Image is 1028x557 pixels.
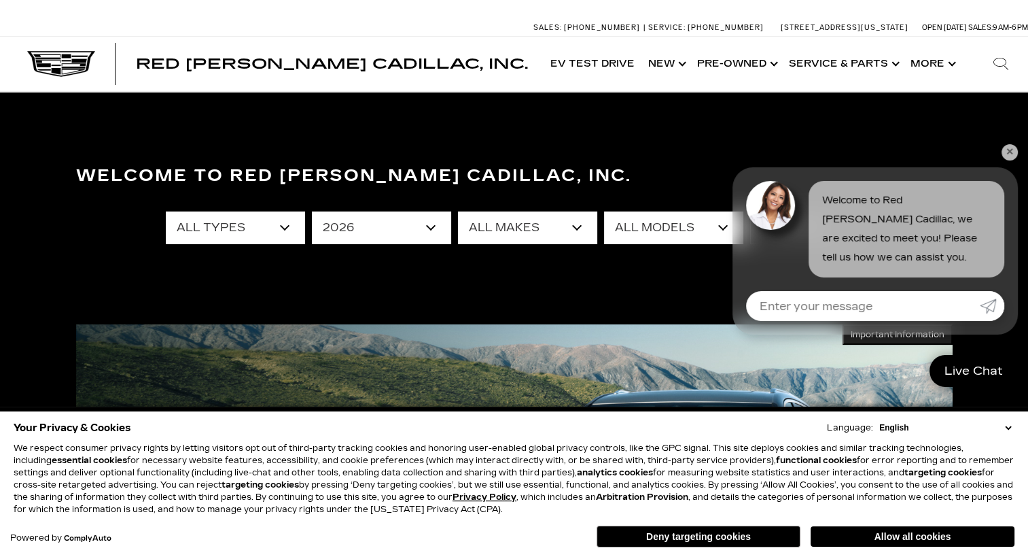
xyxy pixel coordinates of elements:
[688,23,764,32] span: [PHONE_NUMBER]
[221,480,299,490] strong: targeting cookies
[968,23,993,32] span: Sales:
[453,492,516,502] a: Privacy Policy
[577,468,653,477] strong: analytics cookies
[776,456,857,465] strong: functional cookies
[10,534,111,543] div: Powered by
[904,37,960,91] button: More
[974,37,1028,91] div: Search
[458,212,597,244] select: Filter by make
[166,212,305,244] select: Filter by type
[27,51,95,77] img: Cadillac Dark Logo with Cadillac White Text
[533,23,562,32] span: Sales:
[597,526,800,547] button: Deny targeting cookies
[564,23,640,32] span: [PHONE_NUMBER]
[993,23,1028,32] span: 9 AM-6 PM
[781,23,908,32] a: [STREET_ADDRESS][US_STATE]
[604,212,743,244] select: Filter by model
[980,291,1004,321] a: Submit
[904,468,982,477] strong: targeting cookies
[596,492,688,502] strong: Arbitration Provision
[746,181,795,230] img: Agent profile photo
[827,424,873,432] div: Language:
[811,526,1014,547] button: Allow all cookies
[922,23,967,32] span: Open [DATE]
[876,422,1014,434] select: Language Select
[690,37,782,91] a: Pre-Owned
[641,37,690,91] a: New
[312,212,451,244] select: Filter by year
[938,363,1010,379] span: Live Chat
[136,56,528,72] span: Red [PERSON_NAME] Cadillac, Inc.
[782,37,904,91] a: Service & Parts
[533,24,643,31] a: Sales: [PHONE_NUMBER]
[929,355,1018,387] a: Live Chat
[52,456,127,465] strong: essential cookies
[76,163,953,190] h3: Welcome to Red [PERSON_NAME] Cadillac, Inc.
[14,418,131,437] span: Your Privacy & Cookies
[14,442,1014,516] p: We respect consumer privacy rights by letting visitors opt out of third-party tracking cookies an...
[643,24,767,31] a: Service: [PHONE_NUMBER]
[136,57,528,71] a: Red [PERSON_NAME] Cadillac, Inc.
[746,291,980,321] input: Enter your message
[86,222,87,223] a: Accessible Carousel
[64,535,111,543] a: ComplyAuto
[809,181,1004,277] div: Welcome to Red [PERSON_NAME] Cadillac, we are excited to meet you! Please tell us how we can assi...
[544,37,641,91] a: EV Test Drive
[648,23,686,32] span: Service:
